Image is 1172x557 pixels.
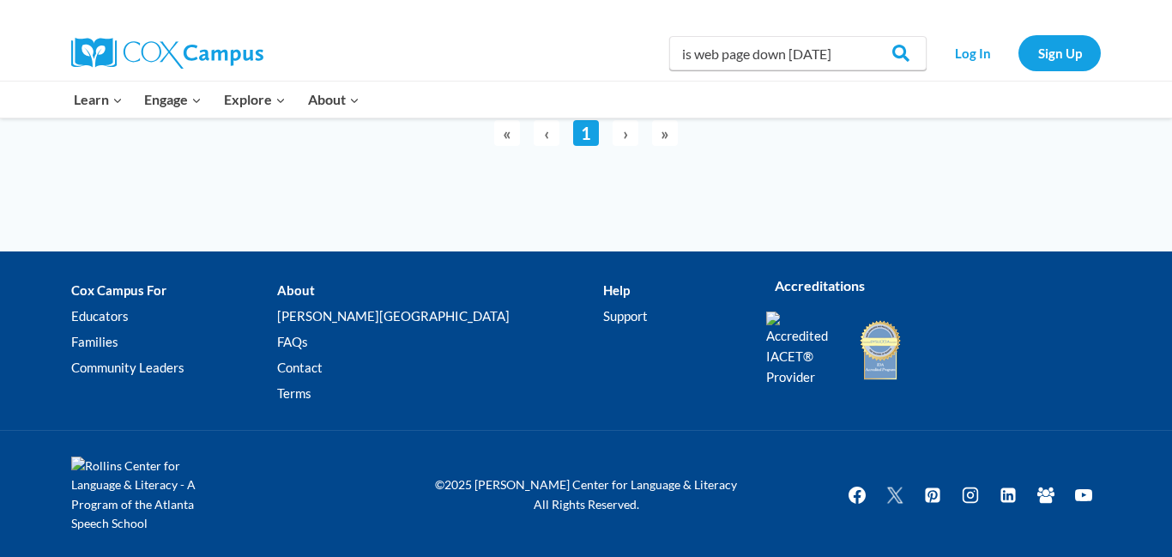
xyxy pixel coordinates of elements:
[935,35,1010,70] a: Log In
[213,82,297,118] button: Child menu of Explore
[613,120,638,146] span: ›
[277,380,602,406] a: Terms
[494,120,520,146] span: «
[71,354,277,380] a: Community Leaders
[1066,478,1101,512] a: YouTube
[277,303,602,329] a: [PERSON_NAME][GEOGRAPHIC_DATA]
[603,303,740,329] a: Support
[573,120,599,146] a: 1
[652,120,678,146] span: »
[669,36,927,70] input: Search Cox Campus
[63,82,370,118] nav: Primary Navigation
[840,478,874,512] a: Facebook
[297,82,371,118] button: Child menu of About
[71,457,226,534] img: Rollins Center for Language & Literacy - A Program of the Atlanta Speech School
[134,82,214,118] button: Child menu of Engage
[775,277,865,294] strong: Accreditations
[991,478,1025,512] a: Linkedin
[953,478,988,512] a: Instagram
[766,312,839,387] img: Accredited IACET® Provider
[859,318,902,382] img: IDA Accredited
[63,82,134,118] button: Child menu of Learn
[71,38,263,69] img: Cox Campus
[1029,478,1063,512] a: Facebook Group
[1018,35,1101,70] a: Sign Up
[878,478,912,512] a: Twitter
[423,475,749,514] p: ©2025 [PERSON_NAME] Center for Language & Literacy All Rights Reserved.
[277,354,602,380] a: Contact
[277,329,602,354] a: FAQs
[71,329,277,354] a: Families
[71,303,277,329] a: Educators
[915,478,950,512] a: Pinterest
[534,120,559,146] span: ‹
[885,485,905,505] img: Twitter X icon white
[935,35,1101,70] nav: Secondary Navigation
